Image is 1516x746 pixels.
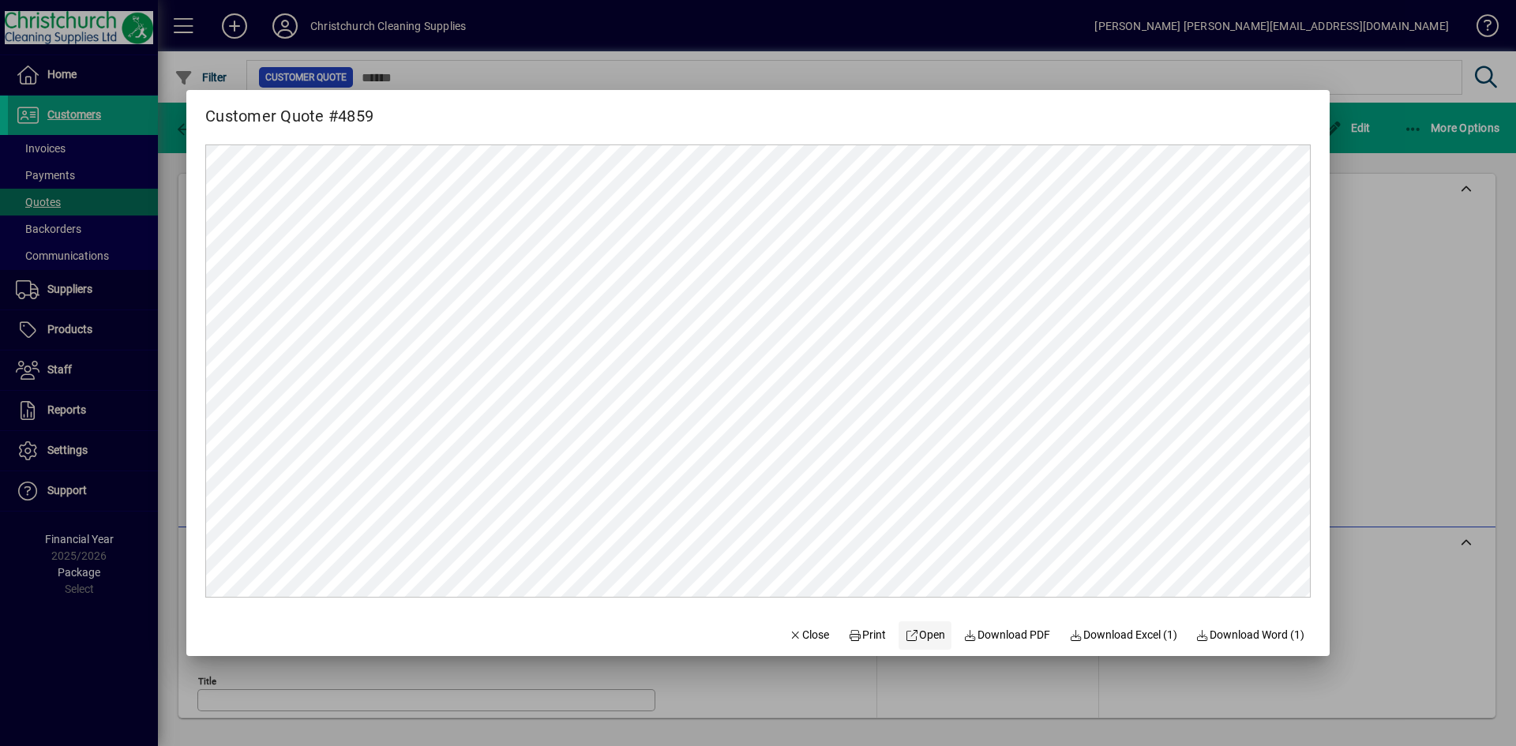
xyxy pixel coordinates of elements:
span: Close [789,627,830,643]
button: Close [782,621,836,650]
span: Download Excel (1) [1069,627,1177,643]
a: Open [899,621,951,650]
button: Download Excel (1) [1063,621,1184,650]
span: Download PDF [964,627,1051,643]
h2: Customer Quote #4859 [186,90,392,129]
span: Print [848,627,886,643]
a: Download PDF [958,621,1057,650]
button: Print [842,621,892,650]
button: Download Word (1) [1190,621,1311,650]
span: Open [905,627,945,643]
span: Download Word (1) [1196,627,1305,643]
